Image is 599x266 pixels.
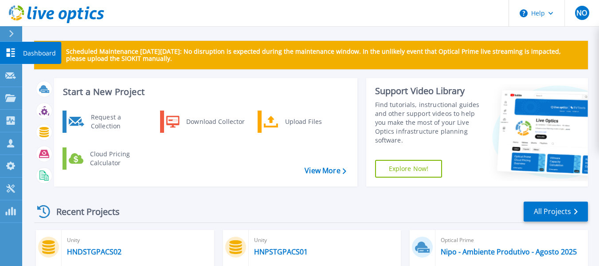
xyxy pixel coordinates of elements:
div: Recent Projects [34,201,132,222]
div: Cloud Pricing Calculator [86,150,151,167]
span: Optical Prime [441,235,583,245]
a: HNPSTGPACS01 [254,247,308,256]
span: Unity [254,235,396,245]
p: Dashboard [23,42,56,65]
div: Upload Files [281,113,346,131]
a: Cloud Pricing Calculator [63,147,153,170]
span: Unity [67,235,209,245]
a: View More [305,167,346,175]
span: NO [576,9,587,16]
a: Download Collector [160,111,251,133]
p: Scheduled Maintenance [DATE][DATE]: No disruption is expected during the maintenance window. In t... [66,48,581,62]
div: Support Video Library [375,85,485,97]
a: Nipo - Ambiente Produtivo - Agosto 2025 [441,247,577,256]
a: Explore Now! [375,160,442,178]
div: Find tutorials, instructional guides and other support videos to help you make the most of your L... [375,100,485,145]
a: Request a Collection [63,111,153,133]
div: Download Collector [182,113,249,131]
a: Upload Files [258,111,348,133]
a: All Projects [524,202,588,222]
a: HNDSTGPACS02 [67,247,121,256]
h3: Start a New Project [63,87,346,97]
div: Request a Collection [86,113,151,131]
